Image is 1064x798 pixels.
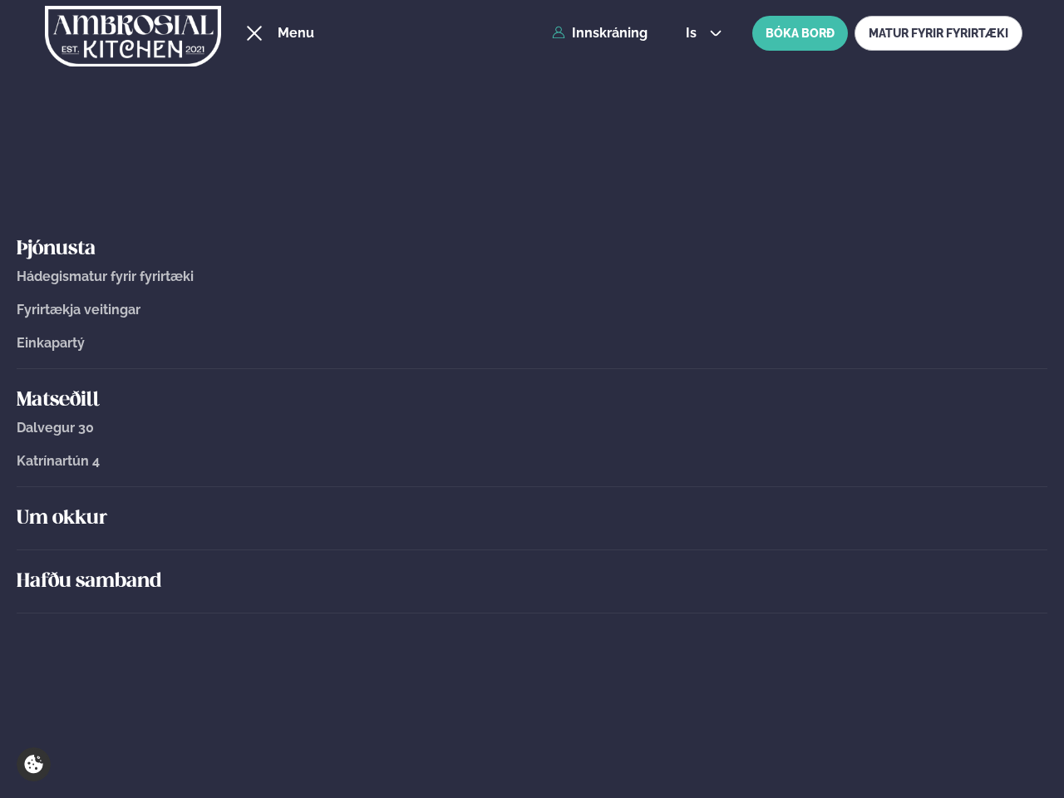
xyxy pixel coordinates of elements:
button: hamburger [244,23,264,43]
button: is [672,27,735,40]
a: Einkapartý [17,336,1047,351]
span: Hádegismatur fyrir fyrirtæki [17,268,194,284]
a: Fyrirtækja veitingar [17,303,1047,318]
button: BÓKA BORÐ [752,16,848,51]
a: MATUR FYRIR FYRIRTÆKI [855,16,1022,51]
span: Katrínartún 4 [17,453,100,469]
a: Um okkur [17,505,1047,532]
span: Einkapartý [17,335,85,351]
span: Fyrirtækja veitingar [17,302,140,318]
img: logo [45,2,221,71]
a: Hafðu samband [17,569,1047,595]
span: is [686,27,702,40]
a: Cookie settings [17,747,51,781]
a: Matseðill [17,387,1047,414]
a: Innskráning [552,26,648,41]
a: Hádegismatur fyrir fyrirtæki [17,269,1047,284]
a: Þjónusta [17,236,1047,263]
span: Dalvegur 30 [17,420,94,436]
a: Dalvegur 30 [17,421,1047,436]
a: Katrínartún 4 [17,454,1047,469]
